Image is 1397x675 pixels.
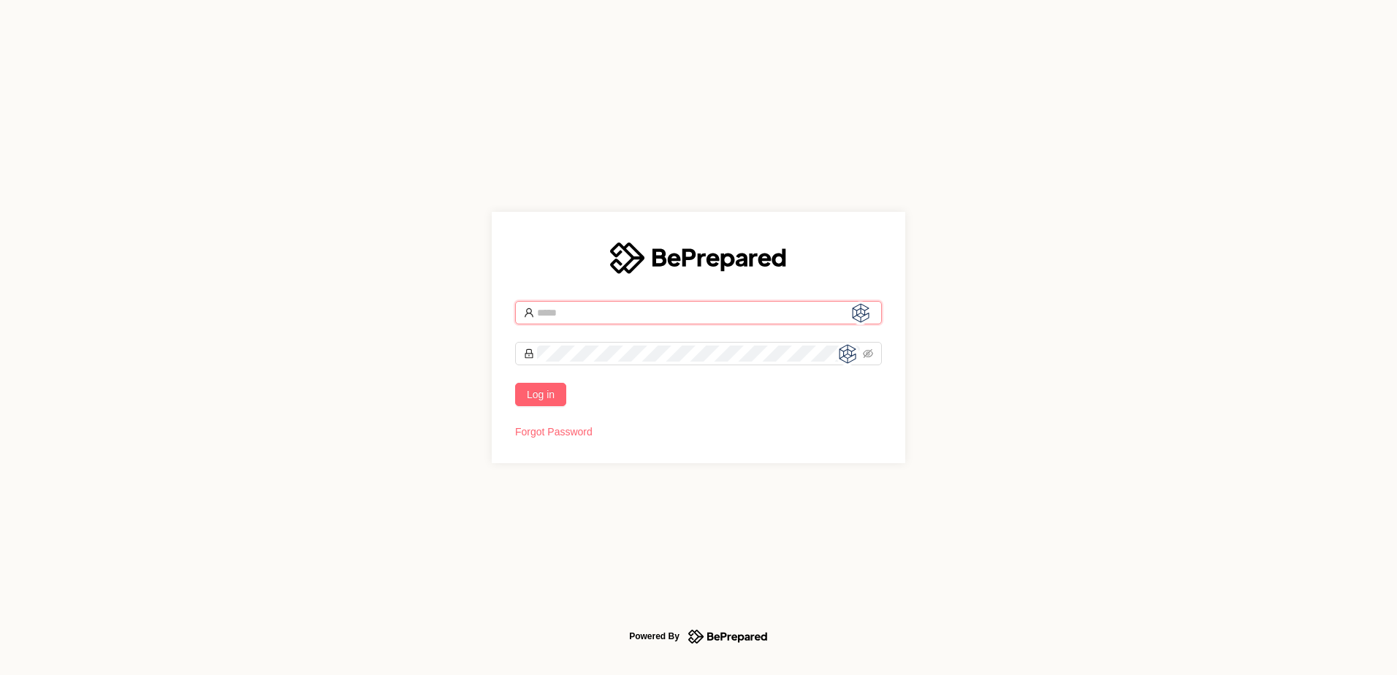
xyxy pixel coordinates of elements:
[629,628,680,645] div: Powered By
[524,348,534,359] span: lock
[524,308,534,318] span: user
[527,386,555,403] span: Log in
[515,426,593,438] a: Forgot Password
[863,348,873,359] span: eye-invisible
[515,383,566,406] button: Log in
